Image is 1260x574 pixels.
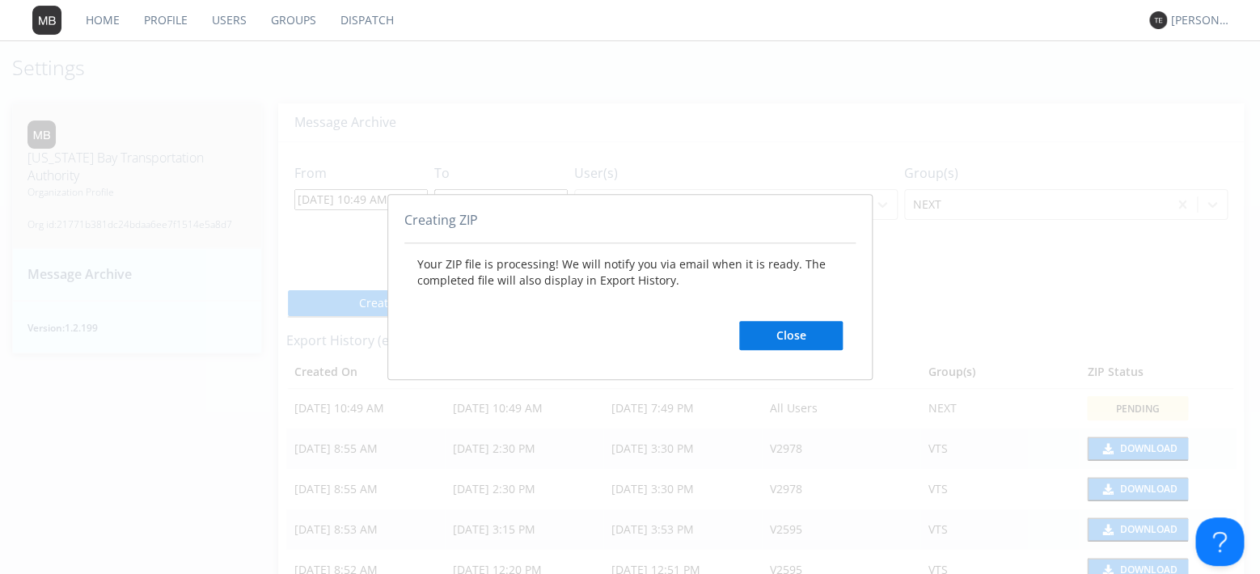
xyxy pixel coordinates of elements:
[739,321,843,350] button: Close
[1149,11,1167,29] img: 373638.png
[404,243,856,363] div: Your ZIP file is processing! We will notify you via email when it is ready. The completed file wi...
[1195,517,1244,566] iframe: Toggle Customer Support
[404,211,856,243] div: Creating ZIP
[32,6,61,35] img: 373638.png
[387,194,873,380] div: abcd
[1171,12,1232,28] div: [PERSON_NAME]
